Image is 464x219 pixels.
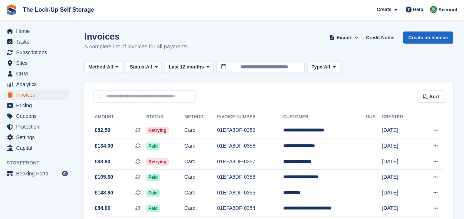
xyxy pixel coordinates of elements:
span: CRM [16,68,60,79]
span: Help [413,6,423,13]
p: A complete list of invoices for all payments [84,42,188,51]
button: Method: All [84,61,123,73]
span: Settings [16,132,60,142]
td: 01EFA8DF-0355 [217,185,283,201]
a: menu [4,47,69,57]
img: stora-icon-8386f47178a22dfd0bd8f6a31ec36ba5ce8667c1dd55bd0f319d3a0aa187defe.svg [6,4,17,15]
span: Paid [146,142,160,150]
th: Method [184,111,217,123]
span: Paid [146,205,160,212]
a: menu [4,143,69,153]
td: 01EFA8DF-0357 [217,154,283,170]
a: menu [4,168,69,179]
span: Create [377,6,391,13]
span: All [324,63,330,71]
td: Card [184,154,217,170]
a: menu [4,68,69,79]
a: menu [4,90,69,100]
td: Card [184,185,217,201]
span: Retrying [146,158,169,166]
span: Retrying [146,127,169,134]
span: £82.50 [95,126,110,134]
span: All [146,63,152,71]
button: Type: All [307,61,340,73]
a: menu [4,37,69,47]
th: Created [382,111,418,123]
td: Card [184,138,217,154]
a: Credit Notes [363,31,397,44]
span: Method: [88,63,107,71]
span: Status: [130,63,146,71]
th: Status [146,111,184,123]
span: £105.60 [95,173,113,181]
td: [DATE] [382,185,418,201]
td: Card [184,170,217,185]
span: Capital [16,143,60,153]
th: Amount [93,111,146,123]
span: Home [16,26,60,36]
span: Storefront [7,159,73,167]
th: Due [366,111,382,123]
span: Last 12 months [169,63,204,71]
span: Pricing [16,100,60,111]
td: [DATE] [382,123,418,138]
td: 01EFA8DF-0354 [217,201,283,216]
span: Type: [311,63,324,71]
a: menu [4,26,69,36]
th: Invoice Number [217,111,283,123]
span: Invoices [16,90,60,100]
td: [DATE] [382,138,418,154]
span: Protection [16,122,60,132]
a: The Lock-Up Self Storage [20,4,97,16]
span: Export [337,34,352,41]
th: Customer [283,111,366,123]
span: Paid [146,174,160,181]
a: menu [4,132,69,142]
span: £88.80 [95,158,110,166]
button: Last 12 months [165,61,213,73]
td: Card [184,123,217,138]
img: Andrew Beer [430,6,437,13]
td: 01EFA8DF-0356 [217,170,283,185]
td: Card [184,201,217,216]
td: 01EFA8DF-0359 [217,123,283,138]
span: Analytics [16,79,60,89]
span: £148.80 [95,189,113,197]
td: [DATE] [382,154,418,170]
td: [DATE] [382,201,418,216]
a: menu [4,111,69,121]
a: menu [4,58,69,68]
span: Booking Portal [16,168,60,179]
span: Sites [16,58,60,68]
a: menu [4,79,69,89]
td: [DATE] [382,170,418,185]
a: Preview store [61,169,69,178]
h1: Invoices [84,31,188,41]
a: menu [4,122,69,132]
span: £134.00 [95,142,113,150]
span: All [107,63,113,71]
span: Subscriptions [16,47,60,57]
a: Create an Invoice [403,31,453,44]
a: menu [4,100,69,111]
button: Status: All [126,61,162,73]
button: Export [328,31,360,44]
span: Tasks [16,37,60,47]
span: Paid [146,189,160,197]
span: Coupons [16,111,60,121]
span: Sort [430,93,439,100]
span: Account [438,6,457,14]
td: 01EFA8DF-0358 [217,138,283,154]
span: £84.00 [95,204,110,212]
